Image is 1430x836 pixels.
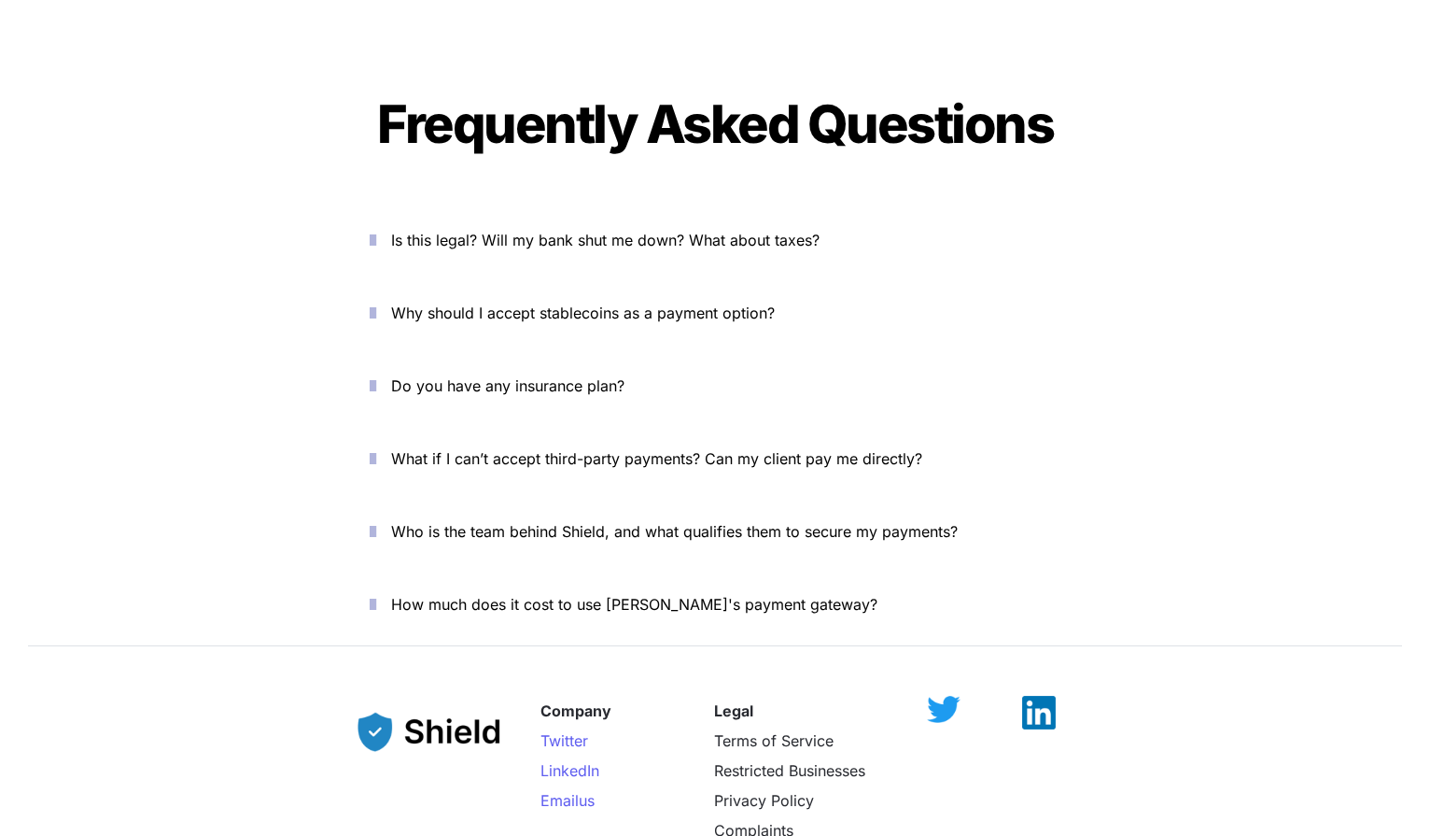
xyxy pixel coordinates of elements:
span: Do you have any insurance plan? [391,376,624,395]
button: Do you have any insurance plan? [342,357,1088,415]
button: Is this legal? Will my bank shut me down? What about taxes? [342,211,1088,269]
span: Why should I accept stablecoins as a payment option? [391,304,775,322]
span: What if I can’t accept third-party payments? Can my client pay me directly? [391,449,922,468]
button: How much does it cost to use [PERSON_NAME]'s payment gateway? [342,575,1088,633]
span: Email [540,791,579,810]
button: Who is the team behind Shield, and what qualifies them to secure my payments? [342,503,1088,560]
strong: Legal [714,701,753,720]
a: Terms of Service [714,731,834,750]
a: Twitter [540,731,588,750]
a: Privacy Policy [714,791,814,810]
span: Is this legal? Will my bank shut me down? What about taxes? [391,231,820,249]
a: Restricted Businesses [714,761,865,780]
button: Why should I accept stablecoins as a payment option? [342,284,1088,342]
span: How much does it cost to use [PERSON_NAME]'s payment gateway? [391,595,877,614]
strong: Company [540,701,611,720]
button: What if I can’t accept third-party payments? Can my client pay me directly? [342,430,1088,488]
a: Emailus [540,791,595,810]
span: us [579,791,595,810]
a: LinkedIn [540,761,599,780]
span: Frequently Asked Questions [377,92,1053,156]
span: Who is the team behind Shield, and what qualifies them to secure my payments? [391,522,958,541]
